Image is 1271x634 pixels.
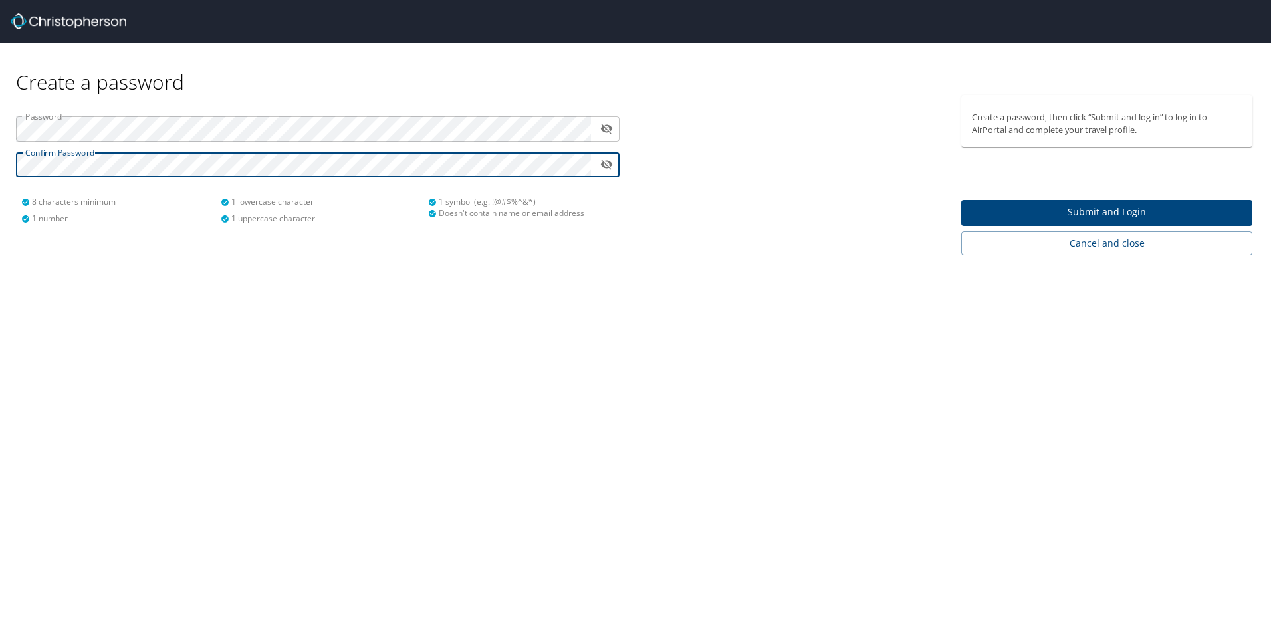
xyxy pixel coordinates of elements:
[961,200,1252,226] button: Submit and Login
[21,213,221,224] div: 1 number
[16,43,1255,95] div: Create a password
[221,213,420,224] div: 1 uppercase character
[961,231,1252,256] button: Cancel and close
[596,154,617,175] button: toggle password visibility
[596,118,617,139] button: toggle password visibility
[972,111,1242,136] p: Create a password, then click “Submit and log in” to log in to AirPortal and complete your travel...
[428,196,612,207] div: 1 symbol (e.g. !@#$%^&*)
[11,13,126,29] img: Christopherson_logo_rev.png
[972,204,1242,221] span: Submit and Login
[21,196,221,207] div: 8 characters minimum
[428,207,612,219] div: Doesn't contain name or email address
[972,235,1242,252] span: Cancel and close
[221,196,420,207] div: 1 lowercase character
